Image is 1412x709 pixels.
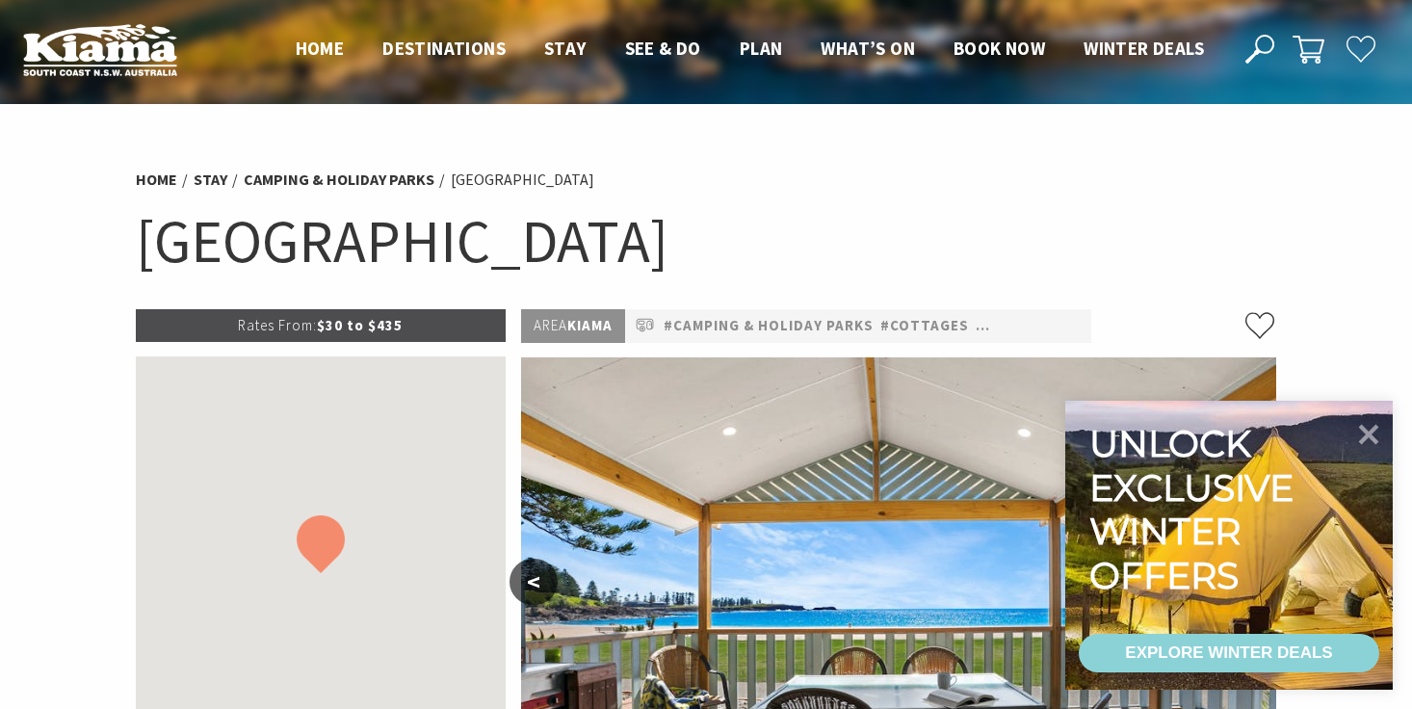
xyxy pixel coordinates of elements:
a: Camping & Holiday Parks [244,170,434,190]
img: Kiama Logo [23,23,177,76]
span: Plan [740,37,783,60]
span: Book now [954,37,1045,60]
span: Home [296,37,345,60]
span: See & Do [625,37,701,60]
a: Home [136,170,177,190]
span: Stay [544,37,587,60]
a: Stay [194,170,227,190]
div: Unlock exclusive winter offers [1089,422,1302,597]
span: Destinations [382,37,506,60]
span: What’s On [821,37,915,60]
span: Area [534,316,567,334]
span: Rates From: [238,316,317,334]
p: Kiama [521,309,625,343]
a: EXPLORE WINTER DEALS [1079,634,1379,672]
p: $30 to $435 [136,309,506,342]
li: [GEOGRAPHIC_DATA] [451,168,594,193]
nav: Main Menu [276,34,1223,66]
a: #Camping & Holiday Parks [664,314,874,338]
a: #Pet Friendly [976,314,1087,338]
a: #Cottages [880,314,969,338]
span: Winter Deals [1084,37,1204,60]
h1: [GEOGRAPHIC_DATA] [136,202,1276,280]
button: < [510,559,558,605]
div: EXPLORE WINTER DEALS [1125,634,1332,672]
